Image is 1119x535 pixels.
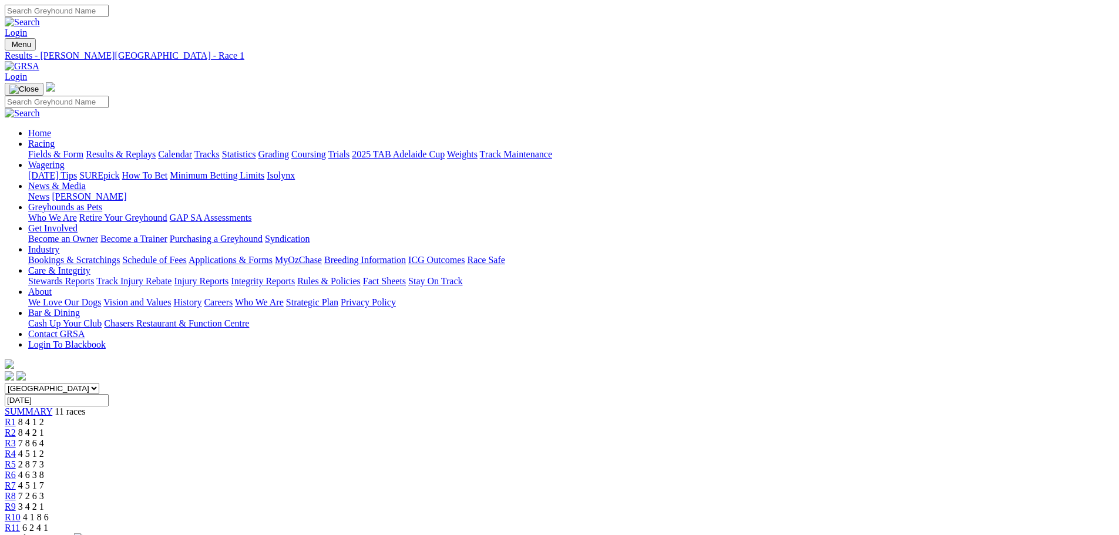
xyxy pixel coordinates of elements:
[275,255,322,265] a: MyOzChase
[5,491,16,501] a: R8
[5,406,52,416] a: SUMMARY
[52,191,126,201] a: [PERSON_NAME]
[18,470,44,480] span: 4 6 3 8
[28,213,77,223] a: Who We Are
[18,502,44,512] span: 3 4 2 1
[467,255,505,265] a: Race Safe
[5,51,1114,61] a: Results - [PERSON_NAME][GEOGRAPHIC_DATA] - Race 1
[341,297,396,307] a: Privacy Policy
[5,28,27,38] a: Login
[18,491,44,501] span: 7 2 6 3
[46,82,55,92] img: logo-grsa-white.png
[28,276,1114,287] div: Care & Integrity
[28,318,102,328] a: Cash Up Your Club
[28,297,1114,308] div: About
[22,523,48,533] span: 6 2 4 1
[122,255,186,265] a: Schedule of Fees
[18,449,44,459] span: 4 5 1 2
[5,5,109,17] input: Search
[28,234,98,244] a: Become an Owner
[170,234,263,244] a: Purchasing a Greyhound
[174,276,228,286] a: Injury Reports
[235,297,284,307] a: Who We Are
[5,394,109,406] input: Select date
[18,417,44,427] span: 8 4 1 2
[5,417,16,427] a: R1
[480,149,552,159] a: Track Maintenance
[96,276,172,286] a: Track Injury Rebate
[28,170,77,180] a: [DATE] Tips
[28,318,1114,329] div: Bar & Dining
[28,308,80,318] a: Bar & Dining
[5,480,16,490] span: R7
[5,470,16,480] a: R6
[5,502,16,512] a: R9
[9,85,39,94] img: Close
[28,191,49,201] a: News
[5,371,14,381] img: facebook.svg
[5,438,16,448] span: R3
[5,523,20,533] a: R11
[28,329,85,339] a: Contact GRSA
[5,449,16,459] a: R4
[28,149,83,159] a: Fields & Form
[158,149,192,159] a: Calendar
[28,265,90,275] a: Care & Integrity
[103,297,171,307] a: Vision and Values
[352,149,445,159] a: 2025 TAB Adelaide Cup
[28,213,1114,223] div: Greyhounds as Pets
[79,170,119,180] a: SUREpick
[222,149,256,159] a: Statistics
[18,459,44,469] span: 2 8 7 3
[286,297,338,307] a: Strategic Plan
[28,244,59,254] a: Industry
[28,202,102,212] a: Greyhounds as Pets
[328,149,350,159] a: Trials
[194,149,220,159] a: Tracks
[28,255,1114,265] div: Industry
[447,149,478,159] a: Weights
[297,276,361,286] a: Rules & Policies
[28,255,120,265] a: Bookings & Scratchings
[28,276,94,286] a: Stewards Reports
[5,359,14,369] img: logo-grsa-white.png
[363,276,406,286] a: Fact Sheets
[79,213,167,223] a: Retire Your Greyhound
[5,459,16,469] a: R5
[23,512,49,522] span: 4 1 8 6
[28,234,1114,244] div: Get Involved
[28,223,78,233] a: Get Involved
[408,276,462,286] a: Stay On Track
[28,181,86,191] a: News & Media
[5,512,21,522] a: R10
[122,170,168,180] a: How To Bet
[18,480,44,490] span: 4 5 1 7
[28,149,1114,160] div: Racing
[28,297,101,307] a: We Love Our Dogs
[204,297,233,307] a: Careers
[100,234,167,244] a: Become a Trainer
[28,139,55,149] a: Racing
[265,234,310,244] a: Syndication
[5,108,40,119] img: Search
[55,406,85,416] span: 11 races
[86,149,156,159] a: Results & Replays
[231,276,295,286] a: Integrity Reports
[324,255,406,265] a: Breeding Information
[189,255,273,265] a: Applications & Forms
[28,170,1114,181] div: Wagering
[28,287,52,297] a: About
[16,371,26,381] img: twitter.svg
[173,297,201,307] a: History
[28,160,65,170] a: Wagering
[18,428,44,438] span: 8 4 2 1
[28,128,51,138] a: Home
